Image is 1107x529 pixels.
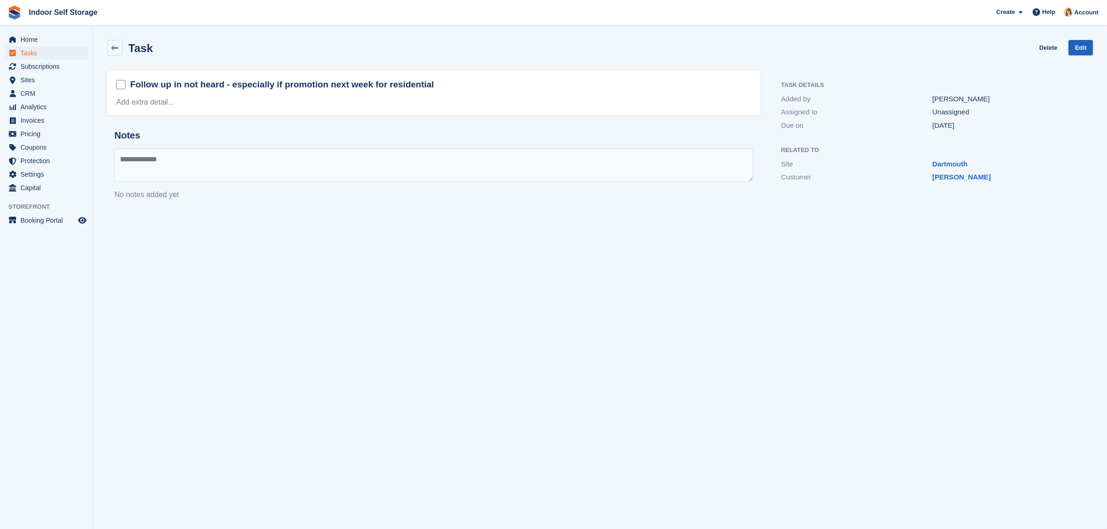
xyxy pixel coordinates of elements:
[781,172,933,183] div: Customer
[933,107,1084,118] div: Unassigned
[77,215,88,226] a: Preview store
[933,94,1084,105] div: [PERSON_NAME]
[20,141,76,154] span: Coupons
[5,60,88,73] a: menu
[20,181,76,194] span: Capital
[933,173,991,181] a: [PERSON_NAME]
[116,98,174,106] a: Add extra detail...
[996,7,1015,17] span: Create
[20,87,76,100] span: CRM
[20,154,76,167] span: Protection
[5,33,88,46] a: menu
[20,73,76,86] span: Sites
[20,168,76,181] span: Settings
[5,73,88,86] a: menu
[5,181,88,194] a: menu
[781,147,1084,154] h2: Related to
[933,160,968,168] a: Dartmouth
[20,46,76,60] span: Tasks
[781,94,933,105] div: Added by
[20,100,76,113] span: Analytics
[20,33,76,46] span: Home
[1068,40,1093,55] a: Edit
[5,141,88,154] a: menu
[5,100,88,113] a: menu
[25,5,101,20] a: Indoor Self Storage
[781,159,933,170] div: Site
[5,114,88,127] a: menu
[8,202,93,212] span: Storefront
[1074,8,1099,17] span: Account
[5,127,88,140] a: menu
[130,79,434,91] h2: Follow up in not heard - especially if promotion next week for residential
[1039,40,1057,55] a: Delete
[933,120,1084,131] div: [DATE]
[5,154,88,167] a: menu
[1042,7,1055,17] span: Help
[5,214,88,227] a: menu
[5,168,88,181] a: menu
[781,107,933,118] div: Assigned to
[114,130,753,141] h2: Notes
[114,191,179,198] span: No notes added yet
[20,214,76,227] span: Booking Portal
[7,6,21,20] img: stora-icon-8386f47178a22dfd0bd8f6a31ec36ba5ce8667c1dd55bd0f319d3a0aa187defe.svg
[128,42,153,54] h2: Task
[1064,7,1073,17] img: Joanne Smith
[5,46,88,60] a: menu
[5,87,88,100] a: menu
[781,82,1084,89] h2: Task Details
[20,114,76,127] span: Invoices
[781,120,933,131] div: Due on
[20,60,76,73] span: Subscriptions
[20,127,76,140] span: Pricing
